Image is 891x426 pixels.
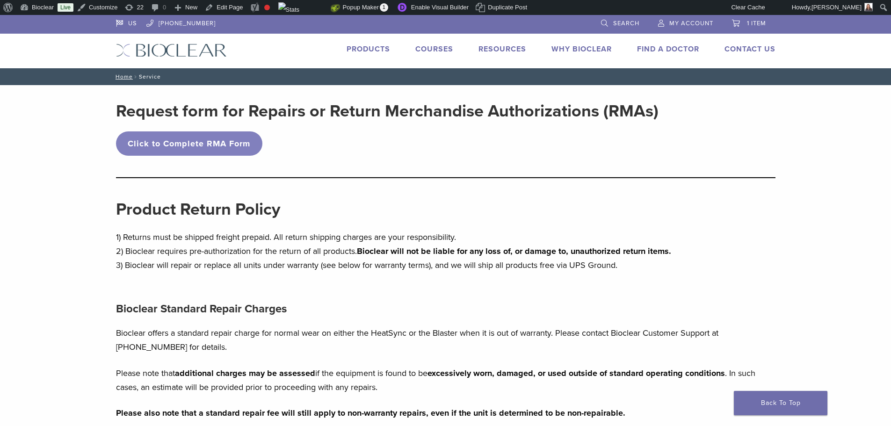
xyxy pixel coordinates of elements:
[113,73,133,80] a: Home
[811,4,862,11] span: [PERSON_NAME]
[734,391,827,415] a: Back To Top
[116,15,137,29] a: US
[116,131,263,156] a: Click to Complete RMA Form
[357,246,671,256] strong: Bioclear will not be liable for any loss of, or damage to, unauthorized return items.
[116,101,659,121] strong: Request form for Repairs or Return Merchandise Authorizations (RMAs)
[601,15,639,29] a: Search
[146,15,216,29] a: [PHONE_NUMBER]
[58,3,73,12] a: Live
[669,20,713,27] span: My Account
[116,230,775,272] p: 1) Returns must be shipped freight prepaid. All return shipping charges are your responsibility. ...
[347,44,390,54] a: Products
[427,368,725,378] strong: excessively worn, damaged, or used outside of standard operating conditions
[415,44,453,54] a: Courses
[116,366,775,394] p: Please note that if the equipment is found to be . In such cases, an estimate will be provided pr...
[116,199,280,219] strong: Product Return Policy
[116,408,625,418] strong: Please also note that a standard repair fee will still apply to non-warranty repairs, even if the...
[478,44,526,54] a: Resources
[175,368,315,378] strong: additional charges may be assessed
[551,44,612,54] a: Why Bioclear
[133,74,139,79] span: /
[732,15,766,29] a: 1 item
[116,298,775,320] h4: Bioclear Standard Repair Charges
[637,44,699,54] a: Find A Doctor
[109,68,782,85] nav: Service
[278,2,331,14] img: Views over 48 hours. Click for more Jetpack Stats.
[724,44,775,54] a: Contact Us
[613,20,639,27] span: Search
[116,43,227,57] img: Bioclear
[658,15,713,29] a: My Account
[747,20,766,27] span: 1 item
[264,5,270,10] div: Focus keyphrase not set
[116,326,775,354] p: Bioclear offers a standard repair charge for normal wear on either the HeatSync or the Blaster wh...
[380,3,388,12] span: 1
